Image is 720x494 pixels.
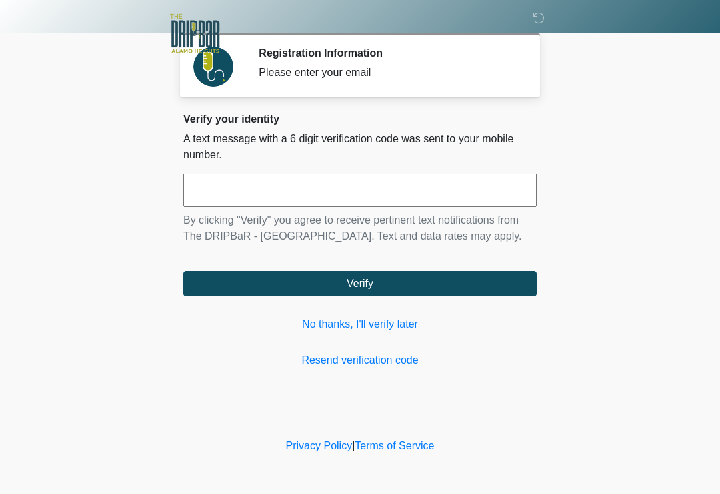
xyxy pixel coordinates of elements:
img: The DRIPBaR - Alamo Heights Logo [170,10,220,57]
a: Privacy Policy [286,440,353,451]
a: Resend verification code [183,352,537,368]
a: No thanks, I'll verify later [183,316,537,332]
a: | [352,440,355,451]
p: A text message with a 6 digit verification code was sent to your mobile number. [183,131,537,163]
button: Verify [183,271,537,296]
div: Please enter your email [259,65,517,81]
h2: Verify your identity [183,113,537,126]
a: Terms of Service [355,440,434,451]
p: By clicking "Verify" you agree to receive pertinent text notifications from The DRIPBaR - [GEOGRA... [183,212,537,244]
